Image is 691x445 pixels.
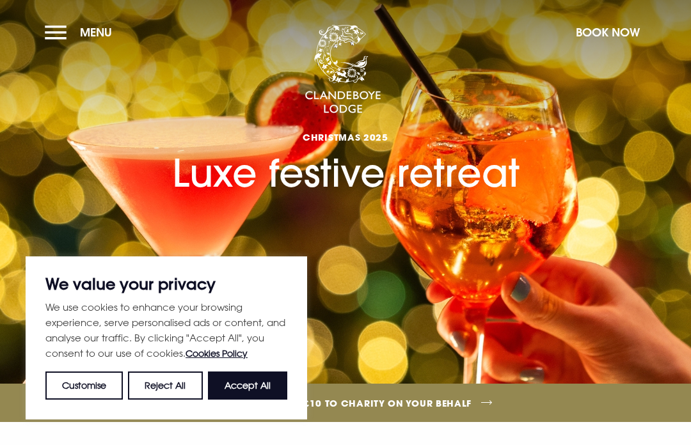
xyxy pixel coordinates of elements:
[569,19,646,46] button: Book Now
[186,348,248,359] a: Cookies Policy
[172,131,520,143] span: CHRISTMAS 2025
[80,25,112,40] span: Menu
[208,371,287,400] button: Accept All
[45,19,118,46] button: Menu
[26,256,307,419] div: We value your privacy
[172,76,520,196] h1: Luxe festive retreat
[305,25,381,114] img: Clandeboye Lodge
[45,276,287,292] p: We value your privacy
[45,299,287,361] p: We use cookies to enhance your browsing experience, serve personalised ads or content, and analys...
[45,371,123,400] button: Customise
[128,371,202,400] button: Reject All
